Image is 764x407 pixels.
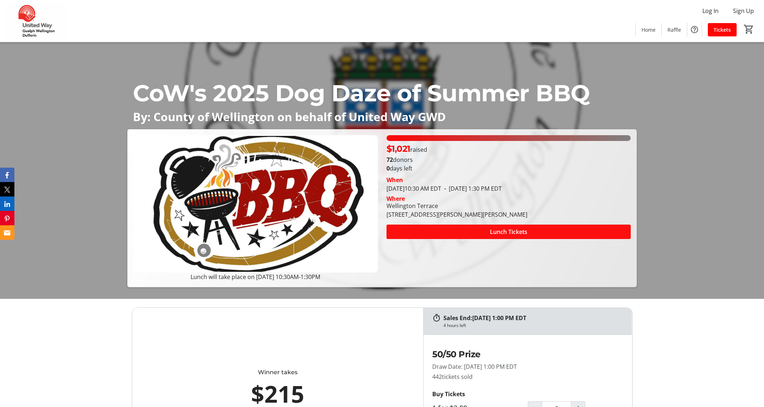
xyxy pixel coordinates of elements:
[133,273,377,281] p: Lunch will take place on [DATE] 10:30AM-1:30PM
[432,362,623,371] p: Draw Date: [DATE] 1:00 PM EDT
[387,155,631,164] p: donors
[702,6,719,15] span: Log In
[4,3,68,39] img: United Way Guelph Wellington Dufferin's Logo
[432,348,623,361] h2: 50/50 Prize
[662,23,687,36] a: Raffle
[441,185,449,193] span: -
[490,227,527,236] span: Lunch Tickets
[164,368,392,377] div: Winner takes
[667,26,681,34] span: Raffle
[697,5,724,17] button: Log In
[387,196,405,202] div: Where
[387,143,410,154] span: $1,021
[432,372,623,381] p: 442 tickets sold
[642,26,656,34] span: Home
[387,176,403,184] div: When
[708,23,737,36] a: Tickets
[687,22,702,37] button: Help
[432,390,465,398] strong: Buy Tickets
[133,110,631,123] p: By: County of Wellington on behalf of United Way GWD
[387,135,631,141] div: 100% of fundraising goal reached
[443,322,466,329] div: 4 hours left
[387,202,527,210] div: Wellington Terrace
[733,6,754,15] span: Sign Up
[387,142,427,155] p: raised
[727,5,760,17] button: Sign Up
[443,314,472,322] span: Sales End:
[441,185,502,193] span: [DATE] 1:30 PM EDT
[387,185,441,193] span: [DATE] 10:30 AM EDT
[387,225,631,239] button: Lunch Tickets
[387,164,631,173] p: days left
[387,156,393,164] b: 72
[133,76,631,110] p: CoW's 2025 Dog Daze of Summer BBQ
[636,23,661,36] a: Home
[742,23,755,36] button: Cart
[133,135,377,273] img: Campaign CTA Media Photo
[387,164,390,172] span: 0
[472,314,526,322] span: [DATE] 1:00 PM EDT
[714,26,731,34] span: Tickets
[387,210,527,219] div: [STREET_ADDRESS][PERSON_NAME][PERSON_NAME]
